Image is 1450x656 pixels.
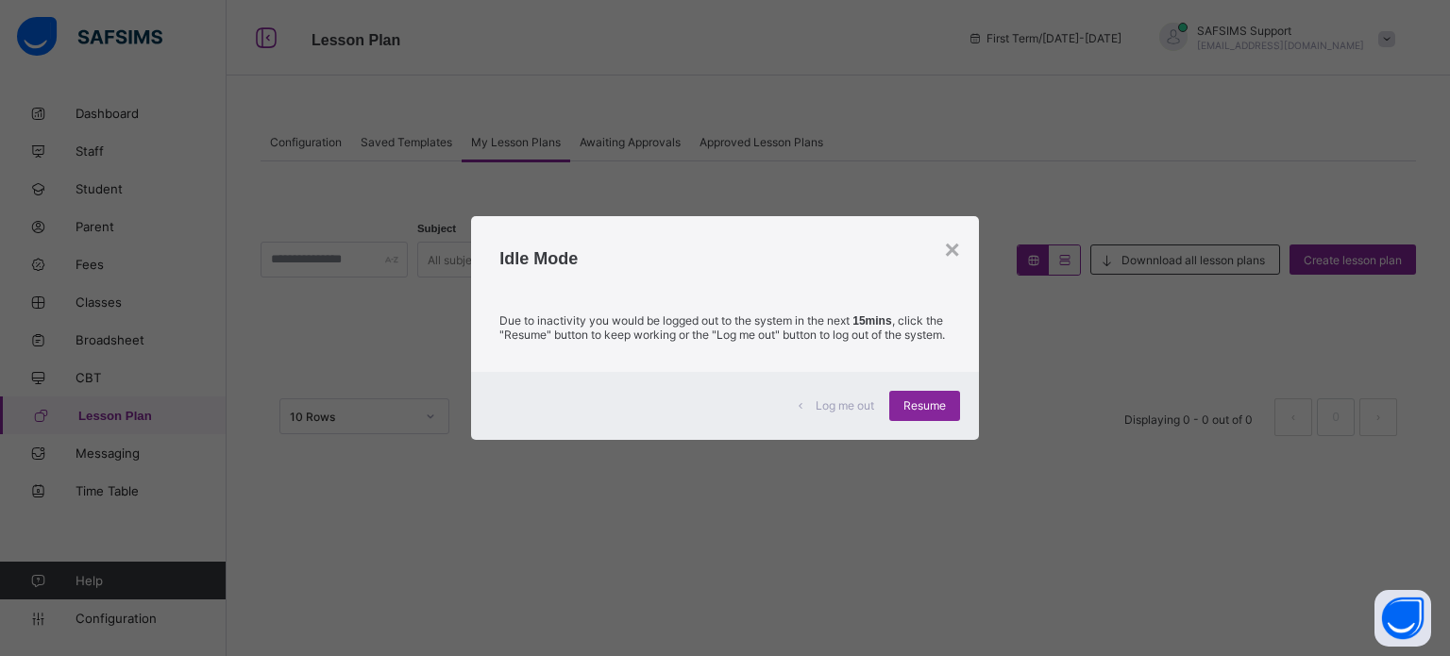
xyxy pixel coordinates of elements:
p: Due to inactivity you would be logged out to the system in the next , click the "Resume" button t... [499,313,951,342]
span: Log me out [816,398,874,412]
h2: Idle Mode [499,249,951,269]
button: Open asap [1374,590,1431,647]
span: Resume [903,398,946,412]
strong: 15mins [852,314,891,328]
div: × [944,235,959,265]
